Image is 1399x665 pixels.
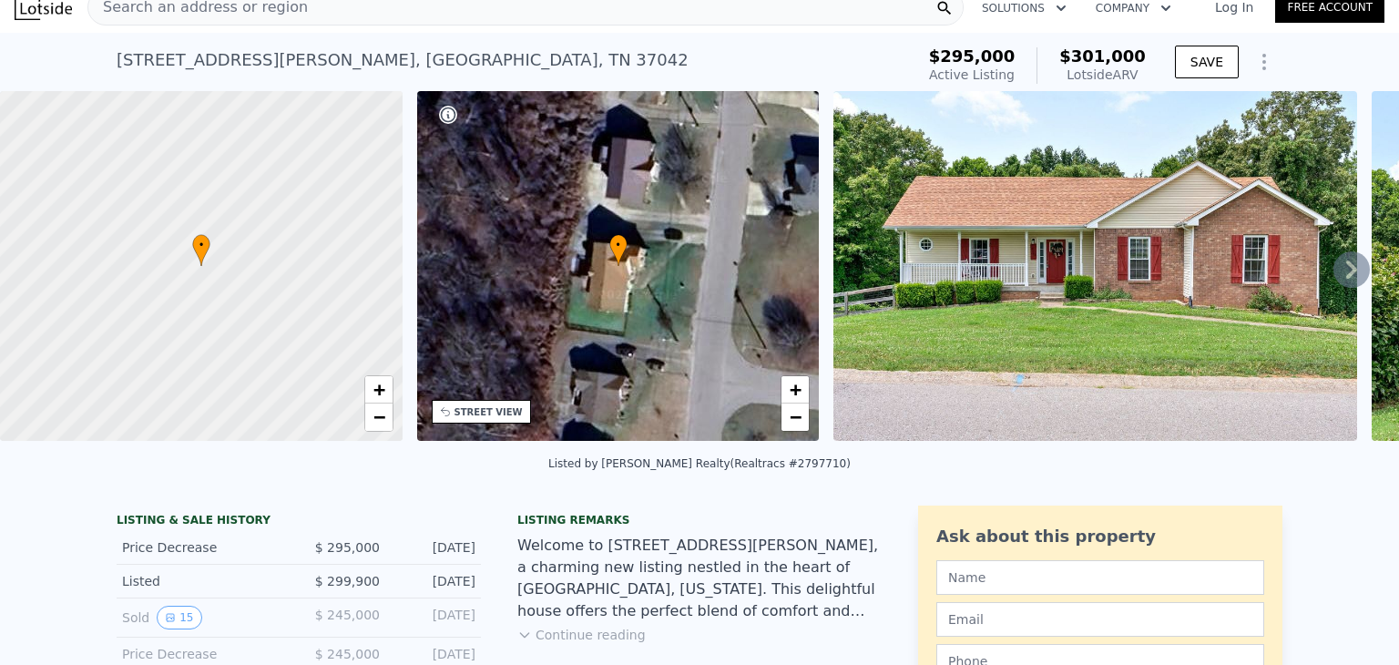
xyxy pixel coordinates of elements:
[394,572,475,590] div: [DATE]
[315,540,380,555] span: $ 295,000
[117,47,689,73] div: [STREET_ADDRESS][PERSON_NAME] , [GEOGRAPHIC_DATA] , TN 37042
[790,378,802,401] span: +
[548,457,851,470] div: Listed by [PERSON_NAME] Realty (Realtracs #2797710)
[1246,44,1282,80] button: Show Options
[781,376,809,404] a: Zoom in
[517,513,882,527] div: Listing remarks
[394,538,475,557] div: [DATE]
[365,404,393,431] a: Zoom out
[192,234,210,266] div: •
[936,524,1264,549] div: Ask about this property
[373,378,384,401] span: +
[373,405,384,428] span: −
[122,538,284,557] div: Price Decrease
[929,67,1015,82] span: Active Listing
[936,560,1264,595] input: Name
[315,574,380,588] span: $ 299,900
[394,606,475,629] div: [DATE]
[517,626,646,644] button: Continue reading
[1059,66,1146,84] div: Lotside ARV
[1175,46,1239,78] button: SAVE
[833,91,1357,441] img: Sale: 145362406 Parcel: 87206326
[122,606,284,629] div: Sold
[117,513,481,531] div: LISTING & SALE HISTORY
[315,647,380,661] span: $ 245,000
[365,376,393,404] a: Zoom in
[929,46,1016,66] span: $295,000
[609,234,628,266] div: •
[122,645,284,663] div: Price Decrease
[790,405,802,428] span: −
[394,645,475,663] div: [DATE]
[609,237,628,253] span: •
[315,608,380,622] span: $ 245,000
[192,237,210,253] span: •
[936,602,1264,637] input: Email
[517,535,882,622] div: Welcome to [STREET_ADDRESS][PERSON_NAME], a charming new listing nestled in the heart of [GEOGRAP...
[157,606,201,629] button: View historical data
[454,405,523,419] div: STREET VIEW
[781,404,809,431] a: Zoom out
[122,572,284,590] div: Listed
[1059,46,1146,66] span: $301,000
